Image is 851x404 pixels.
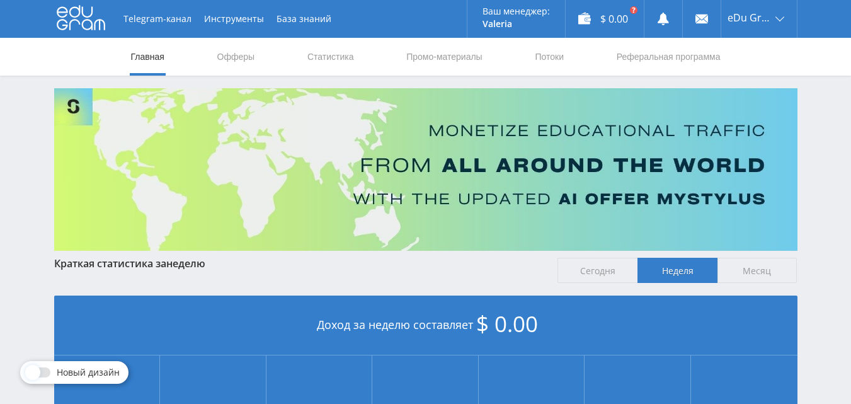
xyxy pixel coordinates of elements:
span: $ 0.00 [476,309,538,338]
a: Промо-материалы [405,38,483,76]
span: Неделя [637,258,717,283]
p: Valeria [483,19,550,29]
p: Ваш менеджер: [483,6,550,16]
a: Реферальная программа [615,38,722,76]
a: Статистика [306,38,355,76]
span: eDu Group [728,13,772,23]
span: Новый дизайн [57,367,120,378]
a: Потоки [534,38,565,76]
div: Доход за неделю составляет [54,296,797,355]
span: Месяц [717,258,797,283]
div: Краткая статистика за [54,258,545,269]
a: Офферы [216,38,256,76]
img: Banner [54,88,797,251]
span: Сегодня [557,258,637,283]
span: неделю [166,257,205,270]
a: Главная [130,38,166,76]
